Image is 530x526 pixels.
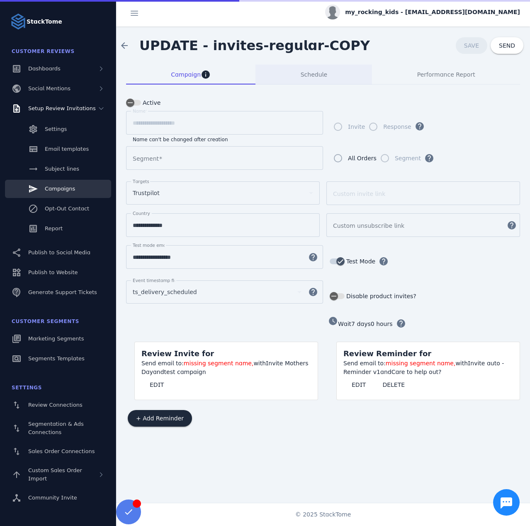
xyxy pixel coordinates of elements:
[345,8,520,17] span: my_rocking_kids - [EMAIL_ADDRESS][DOMAIN_NAME]
[351,321,371,327] span: 7 days
[133,179,149,184] mat-label: Targets
[28,467,82,482] span: Custom Sales Order Import
[133,155,159,162] mat-label: Segment
[153,369,164,375] span: and
[5,180,111,198] a: Campaigns
[345,256,375,266] label: Test Mode
[45,166,79,172] span: Subject lines
[455,360,468,367] span: with
[393,153,421,163] label: Segment
[28,335,84,342] span: Marketing Segments
[253,360,266,367] span: with
[5,350,111,368] a: Segments Templates
[141,349,214,358] span: Review Invite for
[28,289,97,295] span: Generate Support Tickets
[352,382,366,388] span: EDIT
[382,382,405,388] span: DELETE
[5,489,111,507] a: Community Invite
[5,396,111,414] a: Review Connections
[333,222,404,229] mat-label: Custom unsubscribe link
[133,243,168,248] mat-label: Test mode email
[5,160,111,178] a: Subject lines
[150,382,164,388] span: EDIT
[5,200,111,218] a: Opt-Out Contact
[45,186,75,192] span: Campaigns
[343,359,513,376] div: Invite auto - Reminder v1 Care to help out?
[343,360,386,367] span: Send email to:
[133,278,181,283] mat-label: Event timestamp field
[12,385,42,391] span: Settings
[27,17,62,26] strong: StackTome
[386,360,456,367] span: missing segment name,
[133,287,197,297] span: ts_delivery_scheduled
[417,72,475,77] span: Performance Report
[28,402,83,408] span: Review Connections
[333,191,385,197] mat-label: Custom invite link
[133,211,150,216] mat-label: Country
[5,416,111,441] a: Segmentation & Ads Connections
[5,263,111,282] a: Publish to Website
[5,120,111,138] a: Settings
[28,269,78,275] span: Publish to Website
[201,70,211,80] mat-icon: info
[343,349,431,358] span: Review Reminder for
[303,252,323,262] mat-icon: help
[28,495,77,501] span: Community Invite
[380,369,391,375] span: and
[343,376,374,393] button: EDIT
[141,376,172,393] button: EDIT
[184,360,254,367] span: missing segment name,
[345,291,416,301] label: Disable product invites?
[133,135,228,143] mat-hint: Name can't be changed after creation
[45,146,89,152] span: Email templates
[133,188,160,198] span: Trustpilot
[133,153,316,163] input: Segment
[328,316,338,326] mat-icon: watch_later
[5,220,111,238] a: Report
[141,360,184,367] span: Send email to:
[348,153,377,163] div: All Orders
[128,410,192,427] button: + Add Reminder
[139,38,370,53] span: UPDATE - invites-regular-COPY
[28,249,90,256] span: Publish to Social Media
[346,122,365,132] label: Invite
[338,321,351,327] span: Wait
[382,122,411,132] label: Response
[133,220,313,230] input: Country
[28,85,71,92] span: Social Mentions
[303,287,323,297] mat-icon: help
[28,448,95,454] span: Sales Order Connections
[12,48,75,54] span: Customer Reviews
[491,37,523,54] button: SEND
[45,205,89,212] span: Opt-Out Contact
[45,225,63,232] span: Report
[371,321,393,327] span: 0 hours
[5,140,111,158] a: Email templates
[141,98,160,108] label: Active
[325,5,520,19] button: my_rocking_kids - [EMAIL_ADDRESS][DOMAIN_NAME]
[28,355,85,362] span: Segments Templates
[45,126,67,132] span: Settings
[133,109,146,113] mat-label: Name
[374,376,413,393] button: DELETE
[5,442,111,461] a: Sales Order Connections
[5,330,111,348] a: Marketing Segments
[295,510,351,519] span: © 2025 StackTome
[301,72,327,77] span: Schedule
[28,105,96,111] span: Setup Review Invitations
[5,244,111,262] a: Publish to Social Media
[10,13,27,30] img: Logo image
[171,72,201,77] span: Campaign
[28,421,84,435] span: Segmentation & Ads Connections
[499,43,515,48] span: SEND
[12,318,79,324] span: Customer Segments
[136,415,184,421] span: + Add Reminder
[5,283,111,302] a: Generate Support Tickets
[141,359,311,376] div: Invite Mothers Day test campaign
[325,5,340,19] img: profile.jpg
[28,65,61,72] span: Dashboards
